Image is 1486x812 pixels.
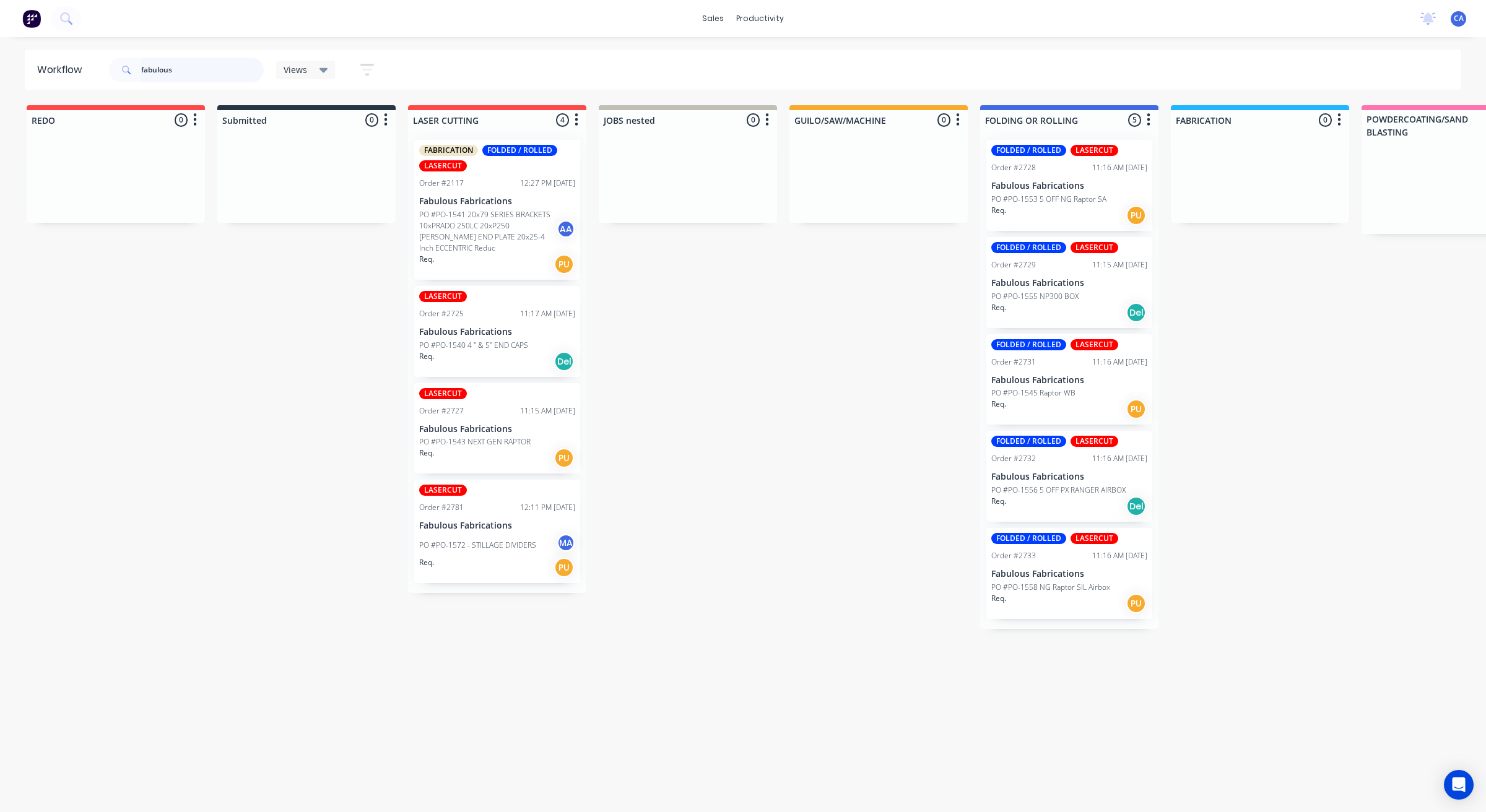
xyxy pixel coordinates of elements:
[991,291,1079,302] p: PO #PO-1555 NP300 BOX
[419,209,557,254] p: PO #PO-1541 20x79 SERIES BRACKETS 10xPRADO 250LC 20xP250 [PERSON_NAME] END PLATE 20x25-4 Inch ECC...
[991,593,1006,604] p: Req.
[1071,145,1118,156] div: LASERCUT
[419,502,464,513] div: Order #2781
[991,453,1036,464] div: Order #2732
[991,302,1006,313] p: Req.
[991,375,1147,386] p: Fabulous Fabrications
[419,178,464,189] div: Order #2117
[419,308,464,319] div: Order #2725
[696,9,730,28] div: sales
[520,178,575,189] div: 12:27 PM [DATE]
[557,220,575,238] div: AA
[991,399,1006,410] p: Req.
[419,351,434,362] p: Req.
[1126,399,1146,419] div: PU
[991,181,1147,191] p: Fabulous Fabrications
[419,388,467,399] div: LASERCUT
[554,254,574,274] div: PU
[419,557,434,568] p: Req.
[991,582,1110,593] p: PO #PO-1558 NG Raptor SIL Airbox
[991,533,1066,544] div: FOLDED / ROLLED
[520,308,575,319] div: 11:17 AM [DATE]
[419,340,528,351] p: PO #PO-1540 4 " & 5" END CAPS
[986,140,1152,231] div: FOLDED / ROLLEDLASERCUTOrder #272811:16 AM [DATE]Fabulous FabricationsPO #PO-1553 5 OFF NG Raptor...
[141,58,264,82] input: Search for orders...
[520,502,575,513] div: 12:11 PM [DATE]
[554,558,574,577] div: PU
[419,520,575,531] p: Fabulous Fabrications
[419,327,575,337] p: Fabulous Fabrications
[554,448,574,468] div: PU
[991,145,1066,156] div: FOLDED / ROLLED
[419,405,464,417] div: Order #2727
[991,472,1147,482] p: Fabulous Fabrications
[991,436,1066,447] div: FOLDED / ROLLED
[991,356,1036,368] div: Order #2731
[1092,356,1147,368] div: 11:16 AM [DATE]
[414,286,580,377] div: LASERCUTOrder #272511:17 AM [DATE]Fabulous FabricationsPO #PO-1540 4 " & 5" END CAPSReq.Del
[419,436,531,447] p: PO #PO-1543 NEXT GEN RAPTOR
[1092,453,1147,464] div: 11:16 AM [DATE]
[986,431,1152,522] div: FOLDED / ROLLEDLASERCUTOrder #273211:16 AM [DATE]Fabulous FabricationsPO #PO-1556 5 OFF PX RANGER...
[1071,242,1118,253] div: LASERCUT
[414,383,580,474] div: LASERCUTOrder #272711:15 AM [DATE]Fabulous FabricationsPO #PO-1543 NEXT GEN RAPTORReq.PU
[991,259,1036,270] div: Order #2729
[1092,162,1147,173] div: 11:16 AM [DATE]
[1092,259,1147,270] div: 11:15 AM [DATE]
[991,496,1006,507] p: Req.
[991,569,1147,579] p: Fabulous Fabrications
[520,405,575,417] div: 11:15 AM [DATE]
[1092,550,1147,561] div: 11:16 AM [DATE]
[1454,13,1464,24] span: CA
[284,63,307,76] span: Views
[1444,770,1474,800] div: Open Intercom Messenger
[1126,205,1146,225] div: PU
[414,140,580,280] div: FABRICATIONFOLDED / ROLLEDLASERCUTOrder #211712:27 PM [DATE]Fabulous FabricationsPO #PO-1541 20x7...
[414,480,580,583] div: LASERCUTOrder #278112:11 PM [DATE]Fabulous FabricationsPO #PO-1572 - STILLAGE DIVIDERSMAReq.PU
[1126,496,1146,516] div: Del
[991,162,1036,173] div: Order #2728
[419,145,478,156] div: FABRICATION
[991,278,1147,288] p: Fabulous Fabrications
[419,254,434,265] p: Req.
[1126,303,1146,322] div: Del
[482,145,557,156] div: FOLDED / ROLLED
[991,485,1126,496] p: PO #PO-1556 5 OFF PX RANGER AIRBOX
[419,424,575,434] p: Fabulous Fabrications
[1071,436,1118,447] div: LASERCUT
[986,334,1152,425] div: FOLDED / ROLLEDLASERCUTOrder #273111:16 AM [DATE]Fabulous FabricationsPO #PO-1545 Raptor WBReq.PU
[419,291,467,302] div: LASERCUT
[991,242,1066,253] div: FOLDED / ROLLED
[986,237,1152,328] div: FOLDED / ROLLEDLASERCUTOrder #272911:15 AM [DATE]Fabulous FabricationsPO #PO-1555 NP300 BOXReq.Del
[419,160,467,171] div: LASERCUT
[1071,533,1118,544] div: LASERCUT
[986,528,1152,619] div: FOLDED / ROLLEDLASERCUTOrder #273311:16 AM [DATE]Fabulous FabricationsPO #PO-1558 NG Raptor SIL A...
[22,9,41,28] img: Factory
[730,9,790,28] div: productivity
[557,533,575,552] div: MA
[1071,339,1118,350] div: LASERCUT
[1126,594,1146,613] div: PU
[991,387,1075,399] p: PO #PO-1545 Raptor WB
[554,352,574,371] div: Del
[419,196,575,207] p: Fabulous Fabrications
[419,540,536,551] p: PO #PO-1572 - STILLAGE DIVIDERS
[419,447,434,459] p: Req.
[419,485,467,496] div: LASERCUT
[991,550,1036,561] div: Order #2733
[991,205,1006,216] p: Req.
[991,339,1066,350] div: FOLDED / ROLLED
[37,63,88,77] div: Workflow
[991,194,1106,205] p: PO #PO-1553 5 OFF NG Raptor SA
